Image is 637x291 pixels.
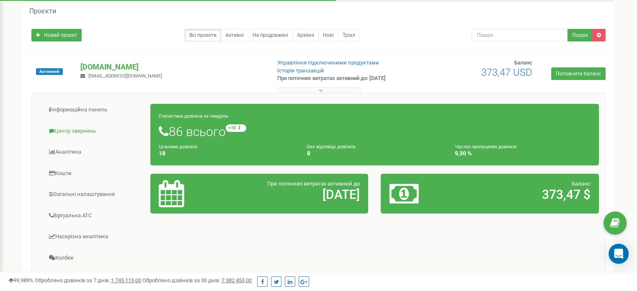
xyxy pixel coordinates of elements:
[609,244,629,264] div: Open Intercom Messenger
[514,59,532,66] span: Баланс
[338,29,360,41] a: Тріал
[472,29,568,41] input: Пошук
[36,68,63,75] span: Активний
[481,67,532,78] span: 373,47 USD
[80,62,263,72] p: [DOMAIN_NAME]
[38,248,151,268] a: Колбек
[8,277,34,283] span: 99,989%
[159,144,197,149] small: Цільових дзвінків
[248,29,293,41] a: Не продовжені
[318,29,338,41] a: Нові
[38,227,151,247] a: Наскрізна аналітика
[185,29,221,41] a: Всі проєкти
[38,163,151,184] a: Кошти
[307,144,355,149] small: Без відповіді дзвінків
[111,277,141,283] u: 1 745 115,00
[455,144,516,149] small: Частка пропущених дзвінків
[292,29,319,41] a: Архівні
[38,142,151,162] a: Аналiтика
[159,113,228,119] small: Статистика дзвінків за тиждень
[222,277,252,283] u: 7 382 453,00
[35,277,141,283] span: Оброблено дзвінків за 7 днів :
[159,150,294,157] h4: 18
[88,73,162,79] span: [EMAIL_ADDRESS][DOMAIN_NAME]
[461,188,591,201] h2: 373,47 $
[159,124,591,139] h1: 86 всього
[267,180,360,187] span: При поточних витратах активний до
[230,188,360,201] h2: [DATE]
[142,277,252,283] span: Оброблено дзвінків за 30 днів :
[38,206,151,226] a: Віртуальна АТС
[551,67,606,80] a: Поповнити баланс
[567,29,593,41] button: Пошук
[29,8,56,15] h5: Проєкти
[307,150,443,157] h4: 8
[455,150,591,157] h4: 9,30 %
[226,124,246,132] small: +10
[277,75,411,82] p: При поточних витратах активний до: [DATE]
[277,59,379,66] a: Управління підключеними продуктами
[38,121,151,142] a: Центр звернень
[277,67,324,74] a: Історія транзакцій
[572,180,591,187] span: Баланс
[31,29,82,41] a: Новий проєкт
[38,184,151,205] a: Загальні налаштування
[38,100,151,120] a: Інформаційна панель
[221,29,248,41] a: Активні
